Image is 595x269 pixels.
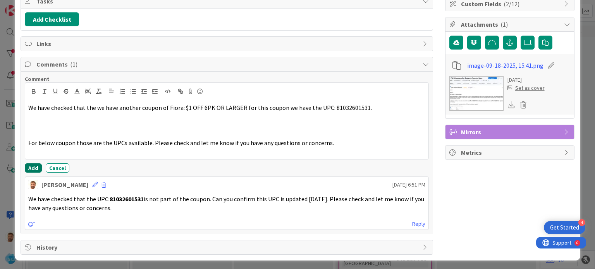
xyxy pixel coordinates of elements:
[28,139,334,147] span: For below coupon those are the UPCs available. Please check and let me know if you have any quest...
[46,163,69,173] button: Cancel
[25,163,42,173] button: Add
[507,84,545,92] div: Set as cover
[36,60,418,69] span: Comments
[507,100,516,110] div: Download
[110,195,144,203] strong: 81032601531
[412,219,425,229] a: Reply
[25,12,79,26] button: Add Checklist
[461,148,560,157] span: Metrics
[16,1,35,10] span: Support
[507,76,545,84] div: [DATE]
[461,127,560,137] span: Mirrors
[544,221,585,234] div: Open Get Started checklist, remaining modules: 4
[40,3,42,9] div: 6
[25,75,50,82] span: Comment
[392,181,425,189] span: [DATE] 6:51 PM
[467,61,543,70] a: image-09-18-2025, 15:41.png
[36,39,418,48] span: Links
[550,224,579,231] div: Get Started
[28,195,110,203] span: We have checked that the UPC:
[36,243,418,252] span: History
[578,219,585,226] div: 4
[461,20,560,29] span: Attachments
[28,195,425,212] span: is not part of the coupon. Can you confirm this UPC is updated [DATE]. Please check and let me kn...
[70,60,77,68] span: ( 1 )
[28,104,372,111] span: We have checked that the we have another coupon of Fiora: $1 OFF 6PK OR LARGER for this coupon we...
[500,21,508,28] span: ( 1 )
[41,180,88,189] div: [PERSON_NAME]
[28,180,38,189] img: AS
